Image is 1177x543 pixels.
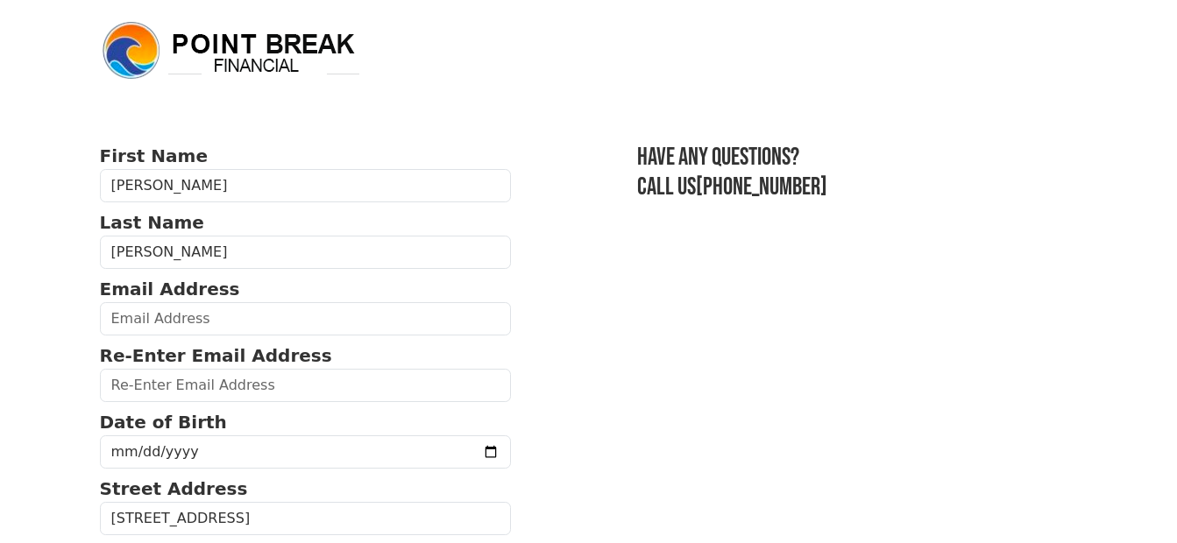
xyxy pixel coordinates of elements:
[100,279,240,300] strong: Email Address
[100,345,332,366] strong: Re-Enter Email Address
[637,173,1077,202] h3: Call us
[100,302,512,335] input: Email Address
[696,173,827,201] a: [PHONE_NUMBER]
[100,369,512,402] input: Re-Enter Email Address
[100,412,227,433] strong: Date of Birth
[100,502,512,535] input: Street Address
[100,212,204,233] strong: Last Name
[100,19,363,82] img: logo.png
[100,478,248,499] strong: Street Address
[100,145,208,166] strong: First Name
[637,143,1077,173] h3: Have any questions?
[100,169,512,202] input: First Name
[100,236,512,269] input: Last Name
